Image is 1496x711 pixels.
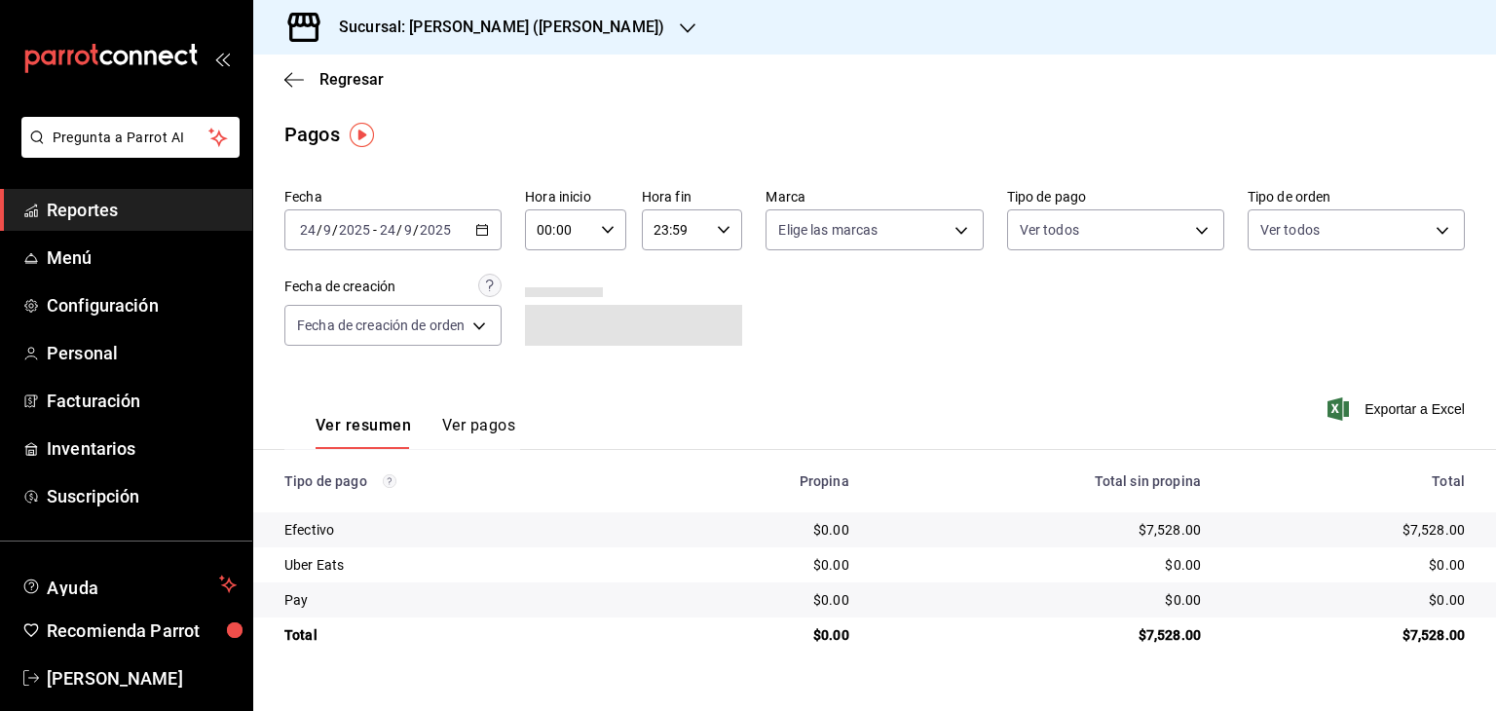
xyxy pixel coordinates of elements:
[674,473,849,489] div: Propina
[1232,473,1465,489] div: Total
[299,222,317,238] input: --
[21,117,240,158] button: Pregunta a Parrot AI
[338,222,371,238] input: ----
[47,665,237,692] span: [PERSON_NAME]
[284,473,643,489] div: Tipo de pago
[642,190,743,204] label: Hora fin
[47,573,211,596] span: Ayuda
[47,340,237,366] span: Personal
[1232,520,1465,540] div: $7,528.00
[332,222,338,238] span: /
[674,590,849,610] div: $0.00
[880,590,1201,610] div: $0.00
[47,388,237,414] span: Facturación
[14,141,240,162] a: Pregunta a Parrot AI
[1331,397,1465,421] button: Exportar a Excel
[284,277,395,297] div: Fecha de creación
[403,222,413,238] input: --
[47,244,237,271] span: Menú
[766,190,983,204] label: Marca
[383,474,396,488] svg: Los pagos realizados con Pay y otras terminales son montos brutos.
[413,222,419,238] span: /
[319,70,384,89] span: Regresar
[1232,590,1465,610] div: $0.00
[1232,625,1465,645] div: $7,528.00
[350,123,374,147] img: Tooltip marker
[316,416,411,449] button: Ver resumen
[47,292,237,318] span: Configuración
[880,473,1201,489] div: Total sin propina
[317,222,322,238] span: /
[778,220,878,240] span: Elige las marcas
[322,222,332,238] input: --
[880,625,1201,645] div: $7,528.00
[419,222,452,238] input: ----
[47,435,237,462] span: Inventarios
[880,520,1201,540] div: $7,528.00
[674,520,849,540] div: $0.00
[284,625,643,645] div: Total
[442,416,515,449] button: Ver pagos
[396,222,402,238] span: /
[297,316,465,335] span: Fecha de creación de orden
[47,483,237,509] span: Suscripción
[47,617,237,644] span: Recomienda Parrot
[53,128,209,148] span: Pregunta a Parrot AI
[284,555,643,575] div: Uber Eats
[284,190,502,204] label: Fecha
[1020,220,1079,240] span: Ver todos
[379,222,396,238] input: --
[47,197,237,223] span: Reportes
[674,625,849,645] div: $0.00
[284,590,643,610] div: Pay
[284,120,340,149] div: Pagos
[316,416,515,449] div: navigation tabs
[525,190,626,204] label: Hora inicio
[880,555,1201,575] div: $0.00
[1260,220,1320,240] span: Ver todos
[323,16,664,39] h3: Sucursal: [PERSON_NAME] ([PERSON_NAME])
[284,70,384,89] button: Regresar
[674,555,849,575] div: $0.00
[1007,190,1224,204] label: Tipo de pago
[284,520,643,540] div: Efectivo
[1248,190,1465,204] label: Tipo de orden
[214,51,230,66] button: open_drawer_menu
[1232,555,1465,575] div: $0.00
[373,222,377,238] span: -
